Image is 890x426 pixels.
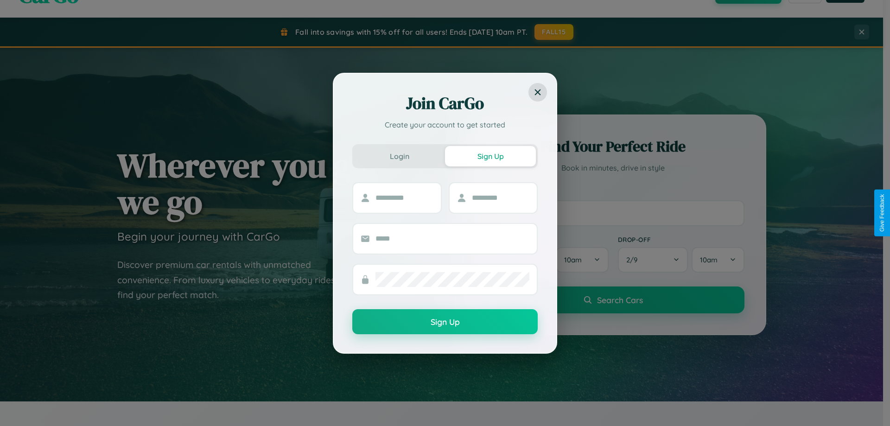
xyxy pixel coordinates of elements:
p: Create your account to get started [352,119,538,130]
button: Login [354,146,445,166]
div: Give Feedback [879,194,885,232]
button: Sign Up [445,146,536,166]
h2: Join CarGo [352,92,538,114]
button: Sign Up [352,309,538,334]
